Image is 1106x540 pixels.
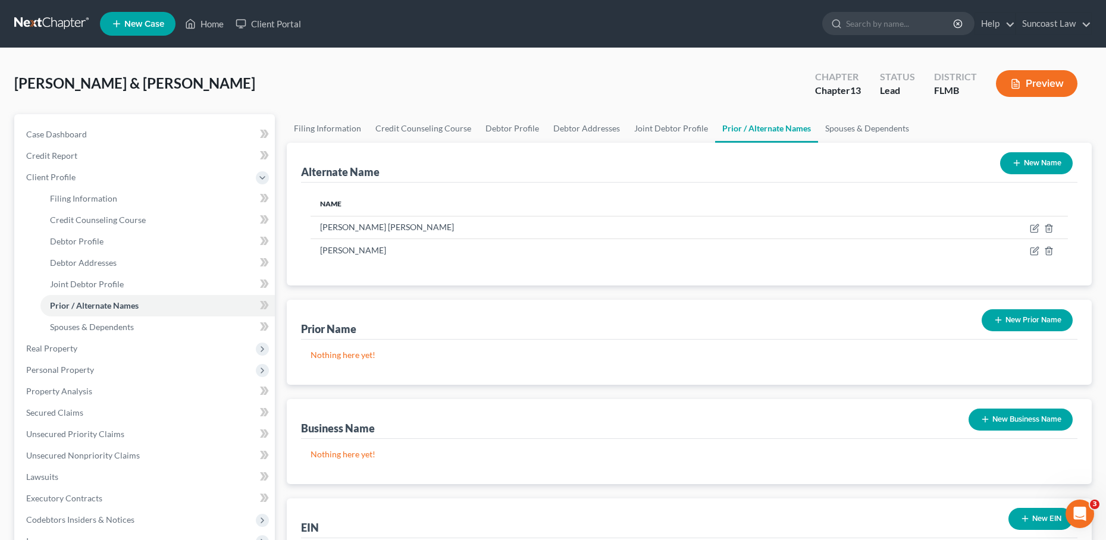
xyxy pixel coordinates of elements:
div: EIN [301,520,319,535]
a: Credit Counseling Course [368,114,478,143]
span: Codebtors Insiders & Notices [26,514,134,525]
span: Case Dashboard [26,129,87,139]
span: Debtor Addresses [50,258,117,268]
span: Client Profile [26,172,76,182]
div: Business Name [301,421,375,435]
div: Status [880,70,915,84]
button: New Name [1000,152,1073,174]
button: New EIN [1008,508,1073,530]
div: Prior Name [301,322,356,336]
a: Credit Counseling Course [40,209,275,231]
a: Client Portal [230,13,307,34]
span: Joint Debtor Profile [50,279,124,289]
span: Credit Report [26,150,77,161]
a: Debtor Addresses [546,114,627,143]
span: Filing Information [50,193,117,203]
a: Lawsuits [17,466,275,488]
a: Suncoast Law [1016,13,1091,34]
a: Spouses & Dependents [818,114,916,143]
a: Executory Contracts [17,488,275,509]
a: Joint Debtor Profile [40,274,275,295]
div: Chapter [815,84,861,98]
a: Property Analysis [17,381,275,402]
span: Secured Claims [26,407,83,417]
button: New Business Name [969,409,1073,431]
span: [PERSON_NAME] & [PERSON_NAME] [14,74,255,92]
span: Spouses & Dependents [50,322,134,332]
a: Credit Report [17,145,275,167]
input: Search by name... [846,12,955,34]
span: Prior / Alternate Names [50,300,139,310]
button: New Prior Name [982,309,1073,331]
div: Chapter [815,70,861,84]
span: 3 [1090,500,1099,509]
a: Unsecured Priority Claims [17,423,275,445]
span: Executory Contracts [26,493,102,503]
a: Debtor Profile [478,114,546,143]
th: Name [311,192,888,216]
a: Joint Debtor Profile [627,114,715,143]
span: Property Analysis [26,386,92,396]
a: Debtor Profile [40,231,275,252]
a: Unsecured Nonpriority Claims [17,445,275,466]
span: New Case [124,20,164,29]
span: Real Property [26,343,77,353]
a: Debtor Addresses [40,252,275,274]
p: Nothing here yet! [311,448,1068,460]
div: Lead [880,84,915,98]
span: Personal Property [26,365,94,375]
span: Lawsuits [26,472,58,482]
a: Filing Information [287,114,368,143]
a: Prior / Alternate Names [40,295,275,316]
span: Credit Counseling Course [50,215,146,225]
div: FLMB [934,84,977,98]
iframe: Intercom live chat [1066,500,1094,528]
span: 13 [850,84,861,96]
td: [PERSON_NAME] [311,239,888,262]
a: Prior / Alternate Names [715,114,818,143]
a: Secured Claims [17,402,275,423]
a: Spouses & Dependents [40,316,275,338]
span: Debtor Profile [50,236,104,246]
a: Help [975,13,1015,34]
a: Case Dashboard [17,124,275,145]
button: Preview [996,70,1077,97]
span: Unsecured Nonpriority Claims [26,450,140,460]
span: Unsecured Priority Claims [26,429,124,439]
a: Home [179,13,230,34]
td: [PERSON_NAME] [PERSON_NAME] [311,216,888,238]
a: Filing Information [40,188,275,209]
div: Alternate Name [301,165,380,179]
div: District [934,70,977,84]
p: Nothing here yet! [311,349,1068,361]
